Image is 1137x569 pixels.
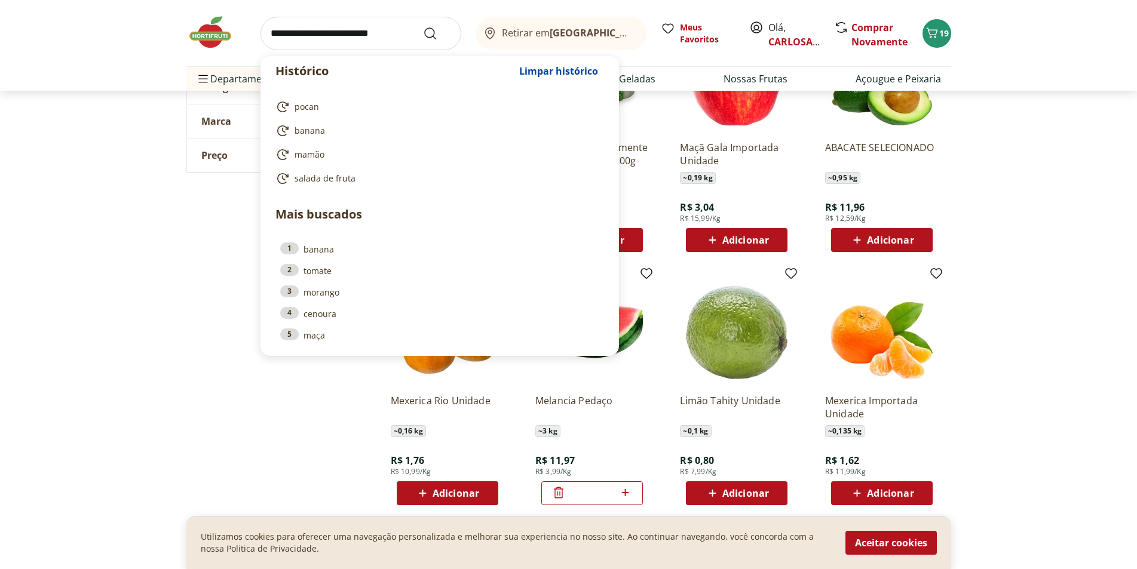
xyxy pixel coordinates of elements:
button: Marca [187,104,366,138]
a: pocan [275,100,599,114]
button: Retirar em[GEOGRAPHIC_DATA]/[GEOGRAPHIC_DATA] [476,17,646,50]
input: search [261,17,461,50]
span: Meus Favoritos [680,21,735,45]
span: pocan [295,101,319,113]
a: Melancia Pedaço [535,394,649,420]
div: 4 [280,307,299,319]
span: Adicionar [722,488,769,498]
a: CARLOSAUGUSTO [768,35,853,48]
span: Olá, [768,20,822,49]
button: Adicionar [831,481,933,505]
span: banana [295,125,325,137]
span: salada de fruta [295,173,355,184]
span: Limpar histórico [519,66,598,76]
a: salada de fruta [275,171,599,186]
button: Menu [196,64,210,93]
span: R$ 1,76 [391,454,425,467]
img: Hortifruti [186,14,246,50]
span: Preço [201,149,228,161]
span: R$ 3,04 [680,201,714,214]
button: Adicionar [831,228,933,252]
p: Utilizamos cookies para oferecer uma navegação personalizada e melhorar sua experiencia no nosso ... [201,531,831,555]
a: Mexerica Importada Unidade [825,394,939,420]
span: 19 [939,27,949,39]
img: Limão Tahity Unidade [680,271,793,385]
button: Carrinho [923,19,951,48]
div: 2 [280,264,299,276]
button: Aceitar cookies [845,531,937,555]
span: Departamentos [196,64,282,93]
span: R$ 15,99/Kg [680,214,721,223]
span: Adicionar [722,235,769,245]
a: Comprar Novamente [851,21,908,48]
span: mamão [295,149,324,161]
span: ~ 0,19 kg [680,172,715,184]
div: 5 [280,328,299,340]
span: Marca [201,115,231,127]
span: R$ 0,80 [680,454,714,467]
a: Maçã Gala Importada Unidade [680,141,793,167]
span: Retirar em [502,27,634,38]
img: Mexerica Importada Unidade [825,271,939,385]
div: 1 [280,242,299,254]
a: 5maça [280,328,599,342]
a: 1banana [280,242,599,256]
span: R$ 11,99/Kg [825,467,866,476]
span: R$ 11,97 [535,454,575,467]
button: Adicionar [397,481,498,505]
a: 3morango [280,285,599,299]
button: Limpar histórico [513,57,604,85]
a: banana [275,124,599,138]
span: R$ 11,96 [825,201,865,214]
span: ~ 0,95 kg [825,172,860,184]
a: 2tomate [280,264,599,277]
span: ~ 0,16 kg [391,425,426,437]
button: Adicionar [686,228,787,252]
p: Mais buscados [275,205,604,223]
button: Submit Search [423,26,452,41]
span: Adicionar [867,235,914,245]
span: R$ 3,99/Kg [535,467,572,476]
a: Meus Favoritos [661,21,735,45]
b: [GEOGRAPHIC_DATA]/[GEOGRAPHIC_DATA] [550,26,751,39]
a: ABACATE SELECIONADO [825,141,939,167]
span: ~ 3 kg [535,425,560,437]
div: 3 [280,285,299,297]
a: mamão [275,147,599,162]
p: Histórico [275,63,513,79]
span: Adicionar [867,488,914,498]
span: ~ 0,1 kg [680,425,711,437]
a: 4cenoura [280,307,599,320]
button: Adicionar [686,481,787,505]
a: Mexerica Rio Unidade [391,394,504,420]
span: R$ 7,99/Kg [680,467,716,476]
span: ~ 0,135 kg [825,425,865,437]
span: R$ 1,62 [825,454,859,467]
a: Açougue e Peixaria [856,72,941,86]
span: Adicionar [433,488,479,498]
a: Limão Tahity Unidade [680,394,793,420]
span: R$ 10,99/Kg [391,467,431,476]
a: Nossas Frutas [724,72,787,86]
button: Preço [187,139,366,172]
span: R$ 12,59/Kg [825,214,866,223]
